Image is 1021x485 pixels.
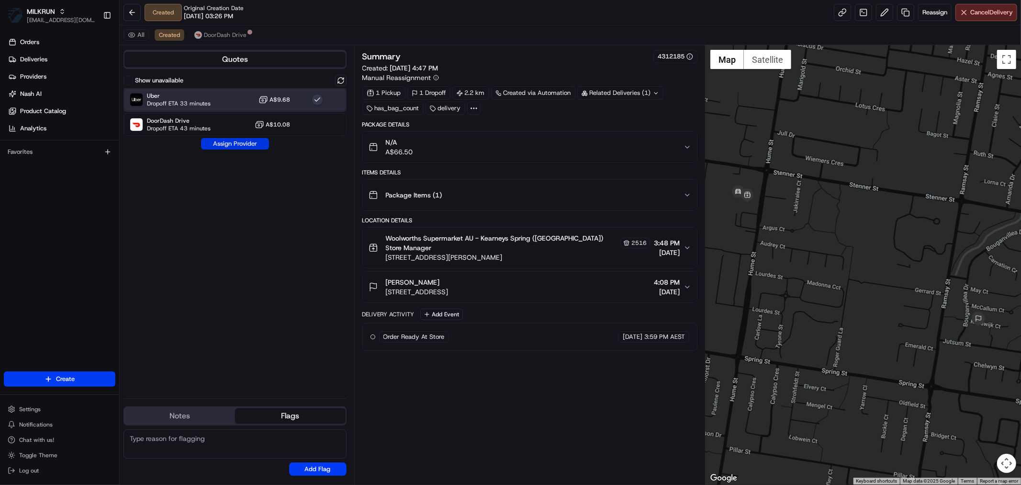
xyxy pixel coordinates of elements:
[997,50,1016,69] button: Toggle fullscreen view
[362,102,424,115] div: has_bag_count
[710,50,744,69] button: Show street map
[147,92,211,100] span: Uber
[407,86,450,100] div: 1 Dropoff
[20,72,46,81] span: Providers
[147,100,211,107] span: Dropoff ETA 33 minutes
[124,408,235,424] button: Notes
[362,311,415,318] div: Delivery Activity
[4,104,119,119] a: Product Catalog
[654,238,680,248] span: 3:48 PM
[903,478,955,484] span: Map data ©2025 Google
[147,117,211,125] span: DoorDash Drive
[19,405,41,413] span: Settings
[20,38,39,46] span: Orders
[856,478,897,485] button: Keyboard shortcuts
[258,95,291,104] button: A$9.68
[383,333,445,341] span: Order Ready At Store
[420,309,463,320] button: Add Event
[266,121,291,128] span: A$10.08
[363,180,697,210] button: Package Items (1)
[961,478,974,484] a: Terms
[654,287,680,297] span: [DATE]
[184,12,233,21] span: [DATE] 03:26 PM
[19,421,53,428] span: Notifications
[708,472,740,485] img: Google
[386,147,413,157] span: A$66.50
[204,31,247,39] span: DoorDash Drive
[426,102,465,115] div: delivery
[362,73,439,82] button: Manual Reassignment
[255,120,291,129] button: A$10.08
[708,472,740,485] a: Open this area in Google Maps (opens a new window)
[744,50,791,69] button: Show satellite imagery
[27,16,95,24] button: [EMAIL_ADDRESS][DOMAIN_NAME]
[4,121,119,136] a: Analytics
[4,403,115,416] button: Settings
[922,8,947,17] span: Reassign
[159,31,180,39] span: Created
[27,7,55,16] button: MILKRUN
[363,132,697,162] button: N/AA$66.50
[390,64,438,72] span: [DATE] 4:47 PM
[19,451,57,459] span: Toggle Theme
[631,239,647,247] span: 2516
[386,233,618,253] span: Woolworths Supermarket AU - Kearneys Spring ([GEOGRAPHIC_DATA]) Store Manager
[363,272,697,302] button: [PERSON_NAME][STREET_ADDRESS]4:08 PM[DATE]
[20,90,42,98] span: Nash AI
[654,248,680,257] span: [DATE]
[970,8,1013,17] span: Cancel Delivery
[362,169,697,176] div: Items Details
[4,86,119,102] a: Nash AI
[270,96,291,104] span: A$9.68
[130,118,143,131] img: DoorDash Drive
[130,93,143,106] img: Uber
[363,228,697,268] button: Woolworths Supermarket AU - Kearneys Spring ([GEOGRAPHIC_DATA]) Store Manager2516[STREET_ADDRESS]...
[362,52,401,61] h3: Summary
[491,86,575,100] a: Created via Automation
[729,183,748,202] div: 1
[190,29,251,41] button: DoorDash Drive
[577,86,663,100] div: Related Deliveries (1)
[980,478,1018,484] a: Report a map error
[955,4,1017,21] button: CancelDelivery
[623,333,642,341] span: [DATE]
[201,138,269,150] button: Assign Provider
[56,375,75,383] span: Create
[4,371,115,387] button: Create
[19,436,54,444] span: Chat with us!
[362,217,697,224] div: Location Details
[194,31,202,39] img: doordash_logo_v2.png
[19,467,39,474] span: Log out
[124,52,346,67] button: Quotes
[386,277,440,287] span: [PERSON_NAME]
[654,277,680,287] span: 4:08 PM
[135,76,183,85] label: Show unavailable
[4,449,115,462] button: Toggle Theme
[4,4,99,27] button: MILKRUNMILKRUN[EMAIL_ADDRESS][DOMAIN_NAME]
[155,29,184,41] button: Created
[918,4,952,21] button: Reassign
[20,107,66,115] span: Product Catalog
[235,408,346,424] button: Flags
[4,433,115,447] button: Chat with us!
[658,52,693,61] button: 4312185
[386,190,442,200] span: Package Items ( 1 )
[4,69,119,84] a: Providers
[971,312,986,327] div: 2
[4,35,119,50] a: Orders
[123,29,149,41] button: All
[4,52,119,67] a: Deliveries
[386,138,413,147] span: N/A
[386,287,449,297] span: [STREET_ADDRESS]
[362,121,697,128] div: Package Details
[4,464,115,477] button: Log out
[644,333,685,341] span: 3:59 PM AEST
[362,86,405,100] div: 1 Pickup
[4,418,115,431] button: Notifications
[997,454,1016,473] button: Map camera controls
[452,86,489,100] div: 2.2 km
